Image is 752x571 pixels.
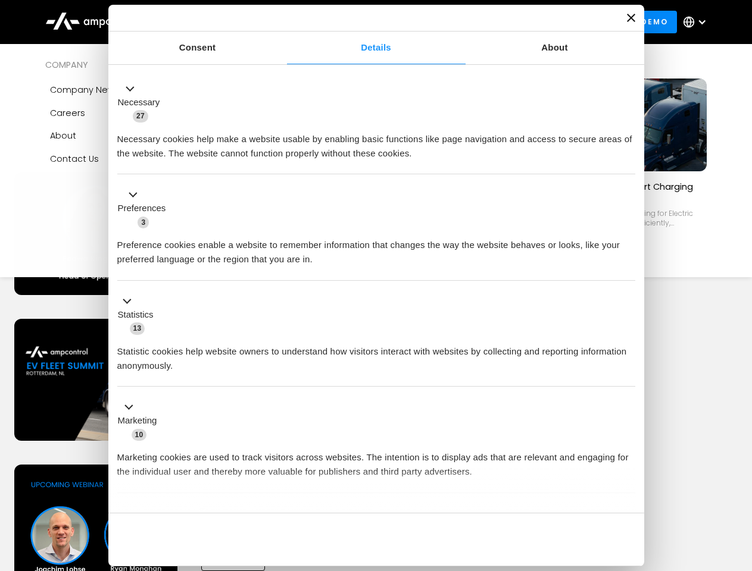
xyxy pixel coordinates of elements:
span: 3 [138,217,149,228]
button: Close banner [627,14,635,22]
a: About [466,32,644,64]
span: 10 [132,429,147,441]
a: Company news [45,79,193,101]
label: Preferences [118,202,166,215]
button: Marketing (10) [117,400,164,442]
div: Necessary cookies help make a website usable by enabling basic functions like page navigation and... [117,123,635,161]
div: Company news [50,83,120,96]
div: Marketing cookies are used to track visitors across websites. The intention is to display ads tha... [117,441,635,479]
label: Statistics [118,308,154,322]
a: Consent [108,32,287,64]
button: Necessary (27) [117,81,167,123]
label: Necessary [118,96,160,109]
a: Careers [45,102,193,124]
div: About [50,129,76,142]
div: Contact Us [50,152,99,165]
button: Statistics (13) [117,294,161,335]
div: Statistic cookies help website owners to understand how visitors interact with websites by collec... [117,335,635,373]
button: Preferences (3) [117,188,173,230]
button: Okay [464,522,635,557]
span: 2 [196,508,208,520]
span: 13 [130,322,145,334]
a: Contact Us [45,148,193,170]
span: 27 [133,110,148,122]
button: Unclassified (2) [117,506,215,521]
div: COMPANY [45,58,193,71]
a: About [45,124,193,147]
div: Careers [50,106,85,120]
label: Marketing [118,414,157,428]
div: Preference cookies enable a website to remember information that changes the way the website beha... [117,229,635,266]
a: Details [287,32,466,64]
